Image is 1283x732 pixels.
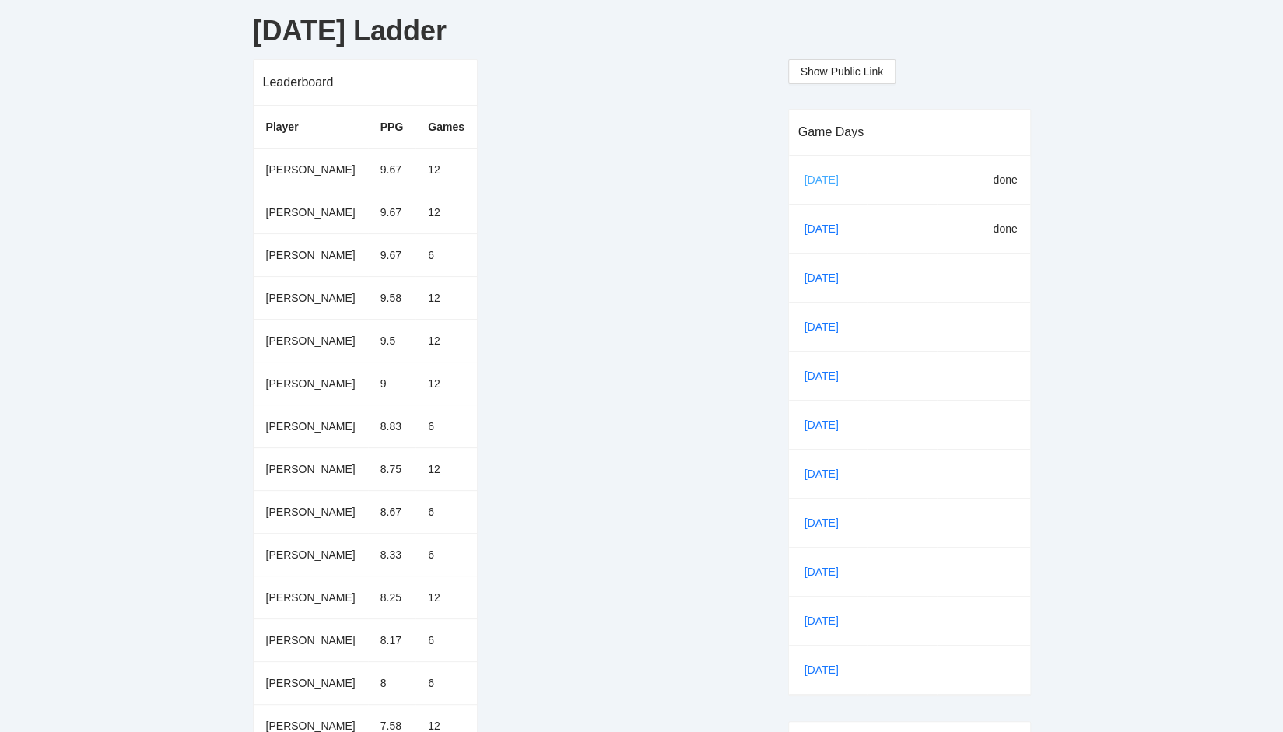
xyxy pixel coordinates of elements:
[254,319,368,362] td: [PERSON_NAME]
[798,110,1021,154] div: Game Days
[368,533,416,576] td: 8.33
[254,447,368,490] td: [PERSON_NAME]
[263,60,468,104] div: Leaderboard
[801,413,854,436] a: [DATE]
[801,658,854,681] a: [DATE]
[801,168,854,191] a: [DATE]
[368,447,416,490] td: 8.75
[254,362,368,405] td: [PERSON_NAME]
[415,319,477,362] td: 12
[254,148,368,191] td: [PERSON_NAME]
[266,118,356,135] div: Player
[801,462,854,485] a: [DATE]
[415,533,477,576] td: 6
[254,233,368,276] td: [PERSON_NAME]
[788,59,896,84] button: Show Public Link
[368,405,416,447] td: 8.83
[801,609,854,632] a: [DATE]
[368,148,416,191] td: 9.67
[415,362,477,405] td: 12
[253,3,1031,59] div: [DATE] Ladder
[415,405,477,447] td: 6
[368,576,416,618] td: 8.25
[254,533,368,576] td: [PERSON_NAME]
[415,191,477,233] td: 12
[415,148,477,191] td: 12
[368,191,416,233] td: 9.67
[801,266,854,289] a: [DATE]
[254,618,368,661] td: [PERSON_NAME]
[801,364,854,387] a: [DATE]
[368,233,416,276] td: 9.67
[415,276,477,319] td: 12
[254,276,368,319] td: [PERSON_NAME]
[415,576,477,618] td: 12
[801,511,854,534] a: [DATE]
[415,447,477,490] td: 12
[368,661,416,704] td: 8
[801,315,854,338] a: [DATE]
[415,490,477,533] td: 6
[937,204,1030,253] td: done
[254,490,368,533] td: [PERSON_NAME]
[254,405,368,447] td: [PERSON_NAME]
[254,191,368,233] td: [PERSON_NAME]
[254,576,368,618] td: [PERSON_NAME]
[801,560,854,583] a: [DATE]
[254,661,368,704] td: [PERSON_NAME]
[368,319,416,362] td: 9.5
[801,63,884,80] span: Show Public Link
[428,118,464,135] div: Games
[368,362,416,405] td: 9
[801,217,854,240] a: [DATE]
[415,618,477,661] td: 6
[415,233,477,276] td: 6
[415,661,477,704] td: 6
[368,618,416,661] td: 8.17
[368,490,416,533] td: 8.67
[937,156,1030,205] td: done
[380,118,404,135] div: PPG
[368,276,416,319] td: 9.58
